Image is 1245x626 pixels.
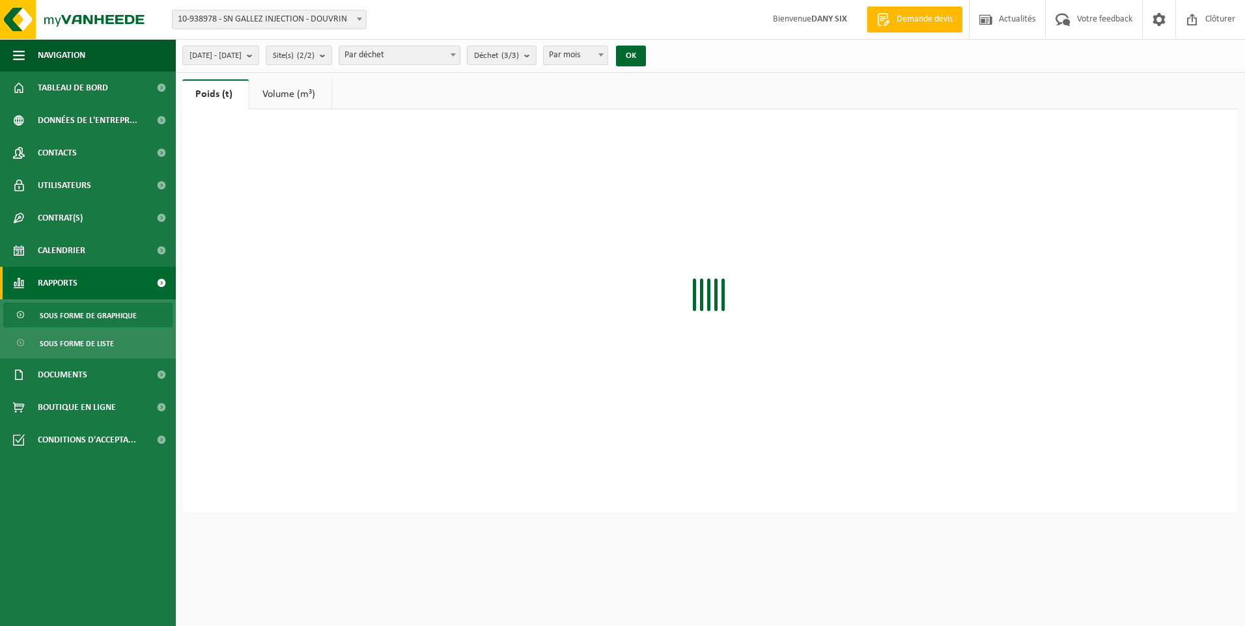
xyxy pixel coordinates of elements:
[867,7,962,33] a: Demande devis
[811,14,847,24] strong: DANY SIX
[38,359,87,391] span: Documents
[40,331,114,356] span: Sous forme de liste
[3,303,173,327] a: Sous forme de graphique
[266,46,332,65] button: Site(s)(2/2)
[474,46,519,66] span: Déchet
[38,137,77,169] span: Contacts
[38,39,85,72] span: Navigation
[544,46,608,64] span: Par mois
[501,51,519,60] count: (3/3)
[38,202,83,234] span: Contrat(s)
[3,331,173,355] a: Sous forme de liste
[297,51,315,60] count: (2/2)
[273,46,315,66] span: Site(s)
[38,72,108,104] span: Tableau de bord
[182,46,259,65] button: [DATE] - [DATE]
[189,46,242,66] span: [DATE] - [DATE]
[38,104,137,137] span: Données de l'entrepr...
[38,391,116,424] span: Boutique en ligne
[467,46,537,65] button: Déchet(3/3)
[38,267,77,299] span: Rapports
[893,13,956,26] span: Demande devis
[38,424,136,456] span: Conditions d'accepta...
[339,46,460,64] span: Par déchet
[543,46,608,65] span: Par mois
[40,303,137,328] span: Sous forme de graphique
[38,234,85,267] span: Calendrier
[38,169,91,202] span: Utilisateurs
[173,10,366,29] span: 10-938978 - SN GALLEZ INJECTION - DOUVRIN
[182,79,249,109] a: Poids (t)
[616,46,646,66] button: OK
[249,79,331,109] a: Volume (m³)
[339,46,460,65] span: Par déchet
